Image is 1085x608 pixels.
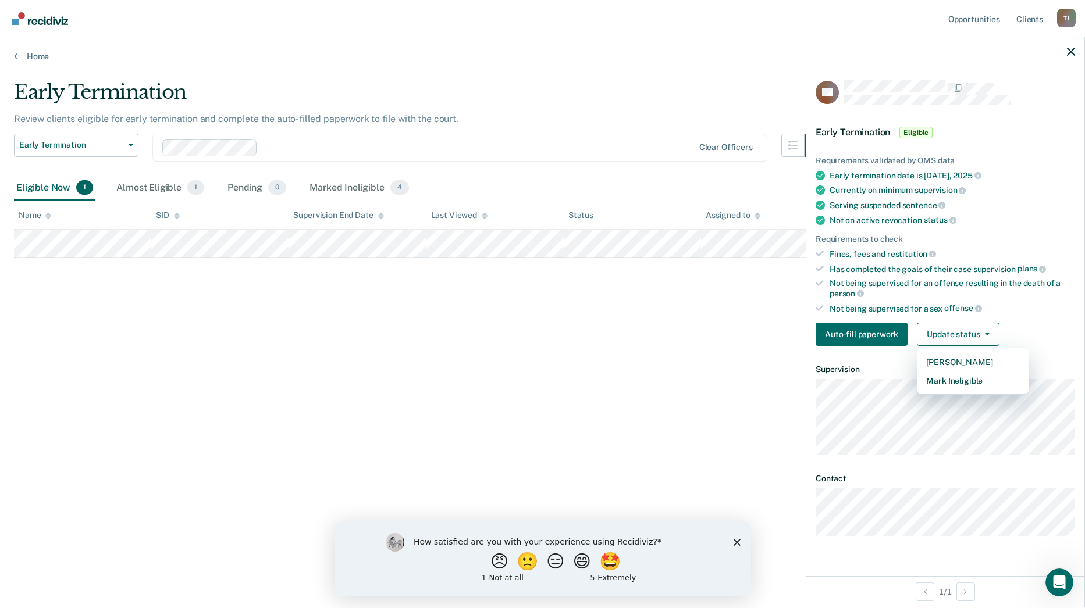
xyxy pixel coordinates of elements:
[114,176,207,201] div: Almost Eligible
[225,176,289,201] div: Pending
[917,323,999,346] button: Update status
[830,215,1075,226] div: Not on active revocation
[887,249,936,259] span: restitution
[19,210,51,220] div: Name
[816,323,912,346] a: Navigate to form link
[12,12,68,25] img: Recidiviz
[830,185,1075,195] div: Currently on minimum
[76,180,93,195] span: 1
[14,51,1071,62] a: Home
[816,474,1075,484] dt: Contact
[706,210,760,220] div: Assigned to
[816,156,1075,166] div: Requirements validated by OMS data
[830,170,1075,181] div: Early termination date is [DATE],
[1018,264,1046,273] span: plans
[830,303,1075,314] div: Not being supervised for a sex
[293,210,383,220] div: Supervision End Date
[830,249,1075,259] div: Fines, fees and
[14,176,95,201] div: Eligible Now
[917,371,1029,390] button: Mark Ineligible
[268,180,286,195] span: 0
[917,353,1029,371] button: [PERSON_NAME]
[806,114,1084,151] div: Early TerminationEligible
[924,215,956,224] span: status
[902,201,946,210] span: sentence
[953,171,981,180] span: 2025
[187,180,204,195] span: 1
[830,200,1075,210] div: Serving suspended
[915,185,966,195] span: supervision
[156,210,180,220] div: SID
[830,289,864,298] span: person
[816,234,1075,244] div: Requirements to check
[1057,9,1076,27] button: Profile dropdown button
[1057,9,1076,27] div: T J
[899,127,933,138] span: Eligible
[816,364,1075,374] dt: Supervision
[806,576,1084,607] div: 1 / 1
[568,210,593,220] div: Status
[816,323,908,346] button: Auto-fill paperwork
[1045,568,1073,596] iframe: Intercom live chat
[14,80,828,113] div: Early Termination
[335,521,751,596] iframe: Survey by Kim from Recidiviz
[956,582,975,601] button: Next Opportunity
[14,113,458,124] p: Review clients eligible for early termination and complete the auto-filled paperwork to file with...
[307,176,411,201] div: Marked Ineligible
[830,278,1075,298] div: Not being supervised for an offense resulting in the death of a
[390,180,409,195] span: 4
[19,140,124,150] span: Early Termination
[916,582,934,601] button: Previous Opportunity
[431,210,488,220] div: Last Viewed
[944,303,982,313] span: offense
[699,142,753,152] div: Clear officers
[830,264,1075,274] div: Has completed the goals of their case supervision
[816,127,890,138] span: Early Termination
